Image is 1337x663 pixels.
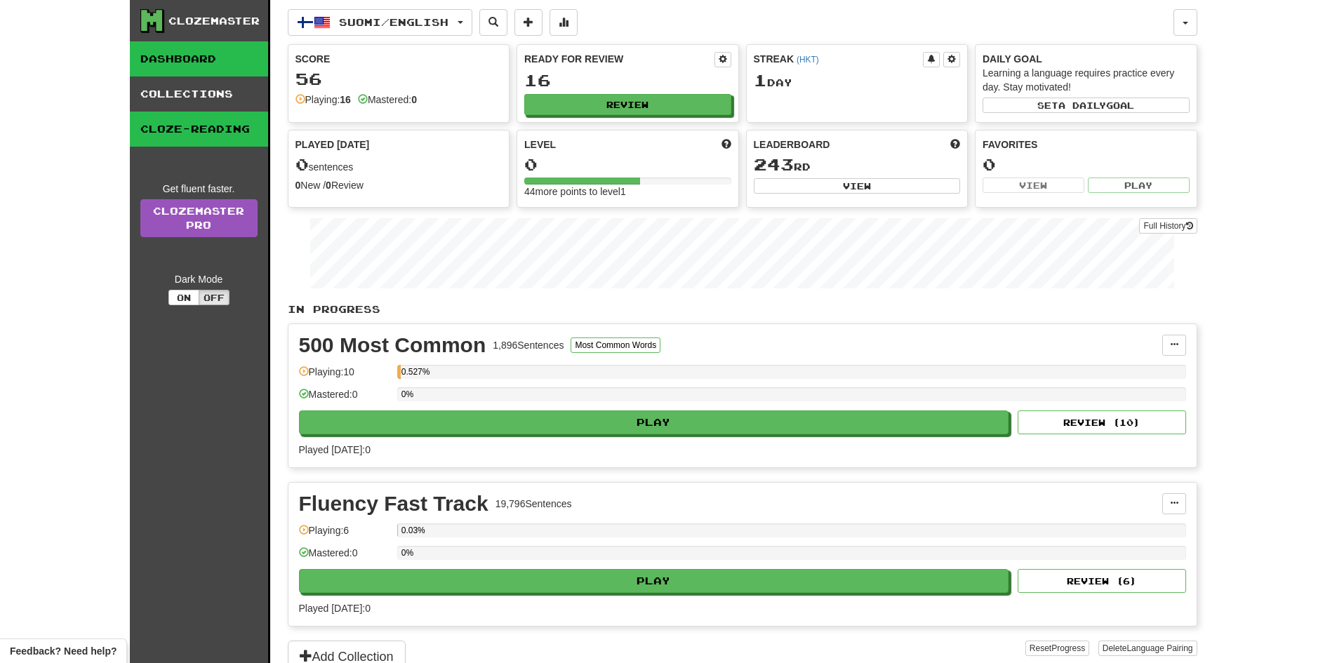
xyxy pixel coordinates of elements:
span: 243 [754,154,794,174]
span: Suomi / English [339,16,448,28]
div: Playing: 6 [299,523,390,547]
button: Play [299,410,1009,434]
div: 1,896 Sentences [493,338,564,352]
span: Played [DATE]: 0 [299,603,371,614]
button: Play [299,569,1009,593]
div: Day [754,72,961,90]
a: (HKT) [797,55,819,65]
button: ResetProgress [1025,641,1089,656]
button: More stats [550,9,578,36]
div: Ready for Review [524,52,714,66]
button: Suomi/English [288,9,472,36]
button: On [168,290,199,305]
div: Learning a language requires practice every day. Stay motivated! [983,66,1190,94]
button: View [754,178,961,194]
button: Full History [1139,218,1197,234]
div: Playing: 10 [299,365,390,388]
div: rd [754,156,961,174]
button: Most Common Words [571,337,660,353]
div: 500 Most Common [299,335,486,356]
span: Played [DATE]: 0 [299,444,371,455]
span: 1 [754,70,767,90]
button: Review [524,94,731,115]
a: Cloze-Reading [130,112,268,147]
div: 44 more points to level 1 [524,185,731,199]
strong: 0 [411,94,417,105]
span: Progress [1051,643,1085,653]
button: DeleteLanguage Pairing [1098,641,1197,656]
button: Search sentences [479,9,507,36]
a: Dashboard [130,41,268,76]
span: a daily [1058,100,1106,110]
button: Play [1088,178,1190,193]
span: Played [DATE] [295,138,370,152]
span: Leaderboard [754,138,830,152]
div: Playing: [295,93,351,107]
span: Language Pairing [1126,643,1192,653]
strong: 0 [295,180,301,191]
a: Collections [130,76,268,112]
div: New / Review [295,178,503,192]
div: Score [295,52,503,66]
div: Dark Mode [140,272,258,286]
div: Streak [754,52,924,66]
div: Favorites [983,138,1190,152]
button: Seta dailygoal [983,98,1190,113]
span: Level [524,138,556,152]
div: Fluency Fast Track [299,493,488,514]
div: Mastered: 0 [299,546,390,569]
div: Daily Goal [983,52,1190,66]
span: Open feedback widget [10,644,117,658]
div: sentences [295,156,503,174]
button: Review (6) [1018,569,1186,593]
div: Mastered: [358,93,417,107]
span: Score more points to level up [721,138,731,152]
div: 16 [524,72,731,89]
a: ClozemasterPro [140,199,258,237]
div: 0 [983,156,1190,173]
div: 0 [524,156,731,173]
button: Off [199,290,230,305]
div: Get fluent faster. [140,182,258,196]
span: This week in points, UTC [950,138,960,152]
div: Mastered: 0 [299,387,390,410]
strong: 0 [326,180,331,191]
div: Clozemaster [168,14,260,28]
strong: 16 [340,94,351,105]
div: 19,796 Sentences [495,497,572,511]
button: Review (10) [1018,410,1186,434]
p: In Progress [288,302,1197,316]
button: View [983,178,1084,193]
div: 56 [295,70,503,88]
button: Add sentence to collection [514,9,543,36]
span: 0 [295,154,309,174]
